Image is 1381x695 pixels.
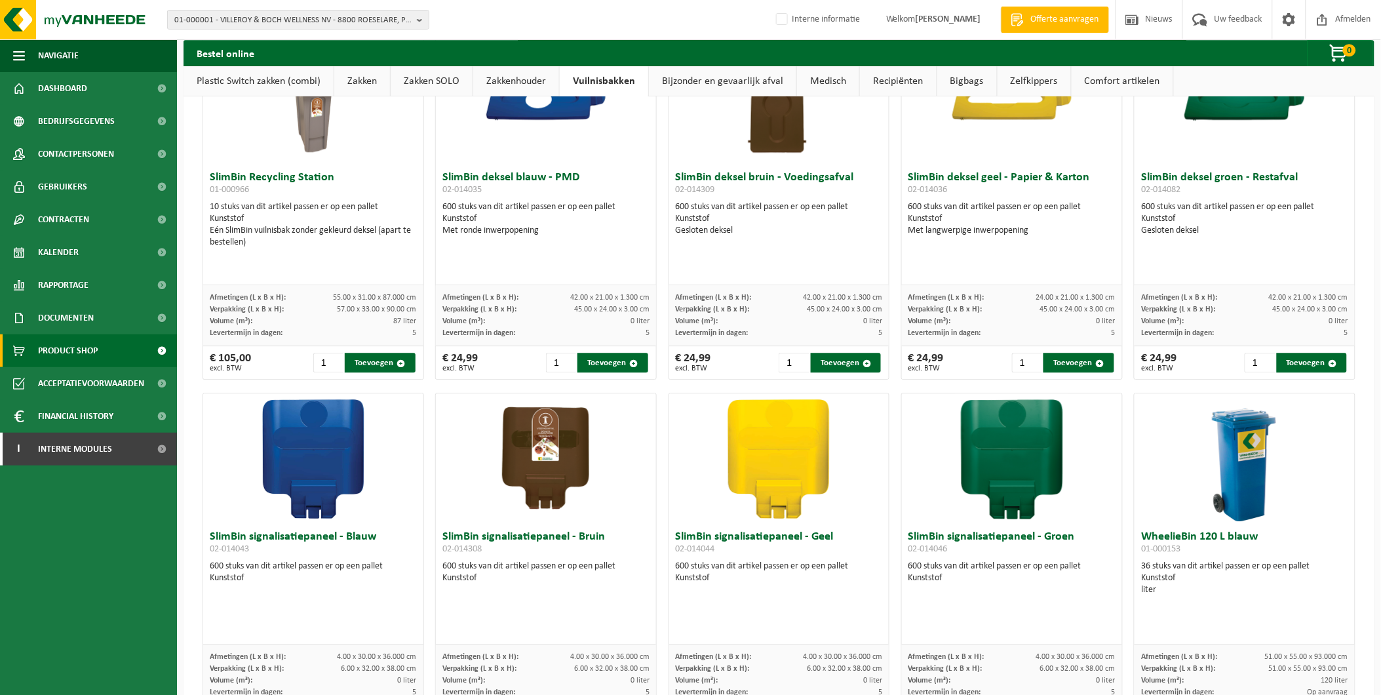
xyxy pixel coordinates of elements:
span: Volume (m³): [210,677,252,685]
span: Offerte aanvragen [1028,13,1102,26]
span: 02-014082 [1141,185,1180,195]
span: 02-014044 [676,544,715,554]
span: 6.00 x 32.00 x 38.00 cm [1040,665,1116,673]
span: excl. BTW [210,365,251,372]
span: 4.00 x 30.00 x 36.000 cm [803,653,882,661]
span: 01-000966 [210,185,249,195]
span: 0 liter [1097,677,1116,685]
a: Bigbags [937,66,997,96]
input: 1 [546,353,576,372]
img: 02-014309 [713,34,844,165]
span: Bedrijfsgegevens [38,105,115,138]
span: Verpakking (L x B x H): [442,306,516,313]
div: Met ronde inwerpopening [442,225,650,237]
strong: [PERSON_NAME] [916,14,981,24]
span: excl. BTW [442,365,478,372]
button: 01-000001 - VILLEROY & BOCH WELLNESS NV - 8800 ROESELARE, POPULIERSTRAAT 1 [167,10,429,30]
span: 02-014308 [442,544,482,554]
span: 5 [646,329,650,337]
button: Toevoegen [577,353,648,372]
button: Toevoegen [345,353,415,372]
span: I [13,433,25,466]
div: Kunststof [676,572,883,584]
span: Levertermijn in dagen: [442,329,515,337]
span: 42.00 x 21.00 x 1.300 cm [570,294,650,302]
span: 0 [1343,44,1356,56]
img: 02-014308 [480,393,612,525]
img: 02-014082 [1179,34,1310,165]
div: liter [1141,584,1348,596]
span: 0 liter [398,677,417,685]
span: Dashboard [38,72,87,105]
span: Volume (m³): [442,677,485,685]
span: 0 liter [1097,317,1116,325]
span: Verpakking (L x B x H): [210,306,284,313]
span: 4.00 x 30.00 x 36.000 cm [1036,653,1116,661]
span: Volume (m³): [442,317,485,325]
img: 02-014044 [713,393,844,525]
span: 6.00 x 32.00 x 38.00 cm [807,665,882,673]
h2: Bestel online [184,40,267,66]
span: 01-000001 - VILLEROY & BOCH WELLNESS NV - 8800 ROESELARE, POPULIERSTRAAT 1 [174,10,412,30]
img: 02-014043 [248,393,379,525]
div: 600 stuks van dit artikel passen er op een pallet [442,561,650,584]
span: Afmetingen (L x B x H): [210,294,286,302]
span: 87 liter [394,317,417,325]
span: Afmetingen (L x B x H): [1141,294,1217,302]
a: Offerte aanvragen [1001,7,1109,33]
span: 0 liter [631,677,650,685]
div: 600 stuks van dit artikel passen er op een pallet [908,561,1116,584]
div: Gesloten deksel [1141,225,1348,237]
span: 5 [878,329,882,337]
span: 5 [1344,329,1348,337]
a: Zakkenhouder [473,66,559,96]
span: Volume (m³): [908,677,951,685]
div: 600 stuks van dit artikel passen er op een pallet [676,561,883,584]
button: Toevoegen [1277,353,1347,372]
span: Verpakking (L x B x H): [676,665,750,673]
span: Documenten [38,302,94,334]
span: Levertermijn in dagen: [1141,329,1214,337]
a: Medisch [797,66,859,96]
span: Volume (m³): [908,317,951,325]
span: Contracten [38,203,89,236]
span: 0 liter [863,317,882,325]
span: 02-014035 [442,185,482,195]
span: Afmetingen (L x B x H): [210,653,286,661]
span: Volume (m³): [1141,677,1184,685]
span: Afmetingen (L x B x H): [676,653,752,661]
h3: SlimBin deksel blauw - PMD [442,172,650,198]
span: 0 liter [631,317,650,325]
span: 6.00 x 32.00 x 38.00 cm [341,665,417,673]
span: 45.00 x 24.00 x 3.00 cm [1040,306,1116,313]
span: 02-014309 [676,185,715,195]
span: Afmetingen (L x B x H): [908,653,984,661]
span: Verpakking (L x B x H): [908,306,982,313]
span: Verpakking (L x B x H): [442,665,516,673]
span: 4.00 x 30.00 x 36.000 cm [338,653,417,661]
span: Volume (m³): [676,317,718,325]
span: 02-014046 [908,544,948,554]
img: 01-000153 [1179,393,1310,525]
div: € 105,00 [210,353,251,372]
span: 4.00 x 30.00 x 36.000 cm [570,653,650,661]
span: 55.00 x 31.00 x 87.000 cm [334,294,417,302]
h3: SlimBin signalisatiepaneel - Bruin [442,531,650,557]
h3: SlimBin signalisatiepaneel - Blauw [210,531,417,557]
span: Interne modules [38,433,112,466]
span: Verpakking (L x B x H): [1141,306,1215,313]
a: Plastic Switch zakken (combi) [184,66,334,96]
h3: SlimBin deksel geel - Papier & Karton [908,172,1116,198]
h3: SlimBin signalisatiepaneel - Geel [676,531,883,557]
span: 51.00 x 55.00 x 93.00 cm [1269,665,1348,673]
span: 01-000153 [1141,544,1180,554]
span: 42.00 x 21.00 x 1.300 cm [803,294,882,302]
a: Comfort artikelen [1072,66,1173,96]
span: Rapportage [38,269,88,302]
span: Contactpersonen [38,138,114,170]
input: 1 [1245,353,1275,372]
span: Volume (m³): [210,317,252,325]
span: Volume (m³): [1141,317,1184,325]
button: 0 [1308,40,1373,66]
span: Levertermijn in dagen: [676,329,749,337]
